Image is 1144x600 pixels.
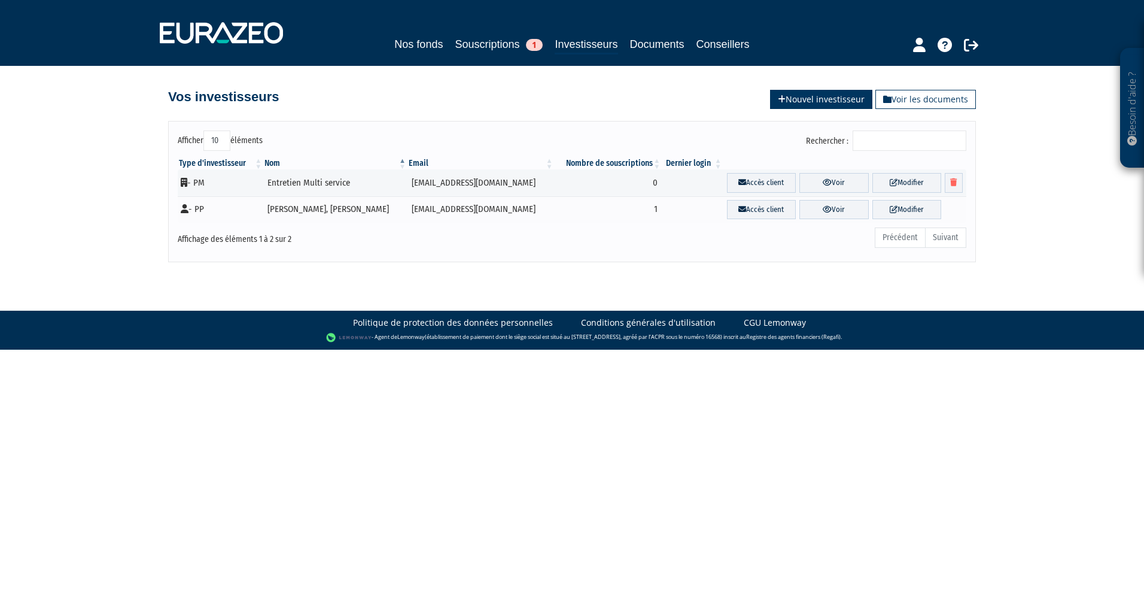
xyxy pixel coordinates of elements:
th: Dernier login : activer pour trier la colonne par ordre croissant [662,157,723,169]
div: Affichage des éléments 1 à 2 sur 2 [178,226,496,246]
a: Voir [799,200,868,220]
th: &nbsp; [723,157,966,169]
a: Modifier [872,200,941,220]
th: Nom : activer pour trier la colonne par ordre d&eacute;croissant [263,157,407,169]
td: 0 [555,169,662,196]
td: [EMAIL_ADDRESS][DOMAIN_NAME] [407,169,554,196]
a: Voir [799,173,868,193]
img: 1732889491-logotype_eurazeo_blanc_rvb.png [160,22,283,44]
label: Rechercher : [806,131,966,151]
div: - Agent de (établissement de paiement dont le siège social est situé au [STREET_ADDRESS], agréé p... [12,332,1132,344]
td: 1 [555,196,662,223]
th: Type d'investisseur : activer pour trier la colonne par ordre croissant [178,157,263,169]
a: Nouvel investisseur [770,90,872,109]
a: Conseillers [696,36,750,53]
a: Voir les documents [875,90,976,109]
a: Modifier [872,173,941,193]
td: - PM [178,169,263,196]
td: - PP [178,196,263,223]
a: CGU Lemonway [744,317,806,329]
span: 1 [526,39,543,51]
a: Lemonway [397,334,425,341]
a: Accès client [727,173,796,193]
a: Investisseurs [555,36,617,54]
label: Afficher éléments [178,131,263,151]
a: Registre des agents financiers (Regafi) [746,334,841,341]
a: Conditions générales d'utilisation [581,317,716,329]
td: [PERSON_NAME], [PERSON_NAME] [263,196,407,223]
a: Nos fonds [394,36,443,53]
input: Rechercher : [853,131,966,151]
a: Supprimer [945,173,963,193]
td: [EMAIL_ADDRESS][DOMAIN_NAME] [407,196,554,223]
th: Nombre de souscriptions : activer pour trier la colonne par ordre croissant [555,157,662,169]
a: Politique de protection des données personnelles [353,317,553,329]
img: logo-lemonway.png [326,332,372,344]
select: Afficheréléments [203,131,230,151]
a: Souscriptions1 [455,36,543,53]
th: Email : activer pour trier la colonne par ordre croissant [407,157,554,169]
a: Accès client [727,200,796,220]
a: Documents [630,36,684,53]
h4: Vos investisseurs [168,90,279,104]
td: Entretien Multi service [263,169,407,196]
p: Besoin d'aide ? [1125,54,1139,162]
